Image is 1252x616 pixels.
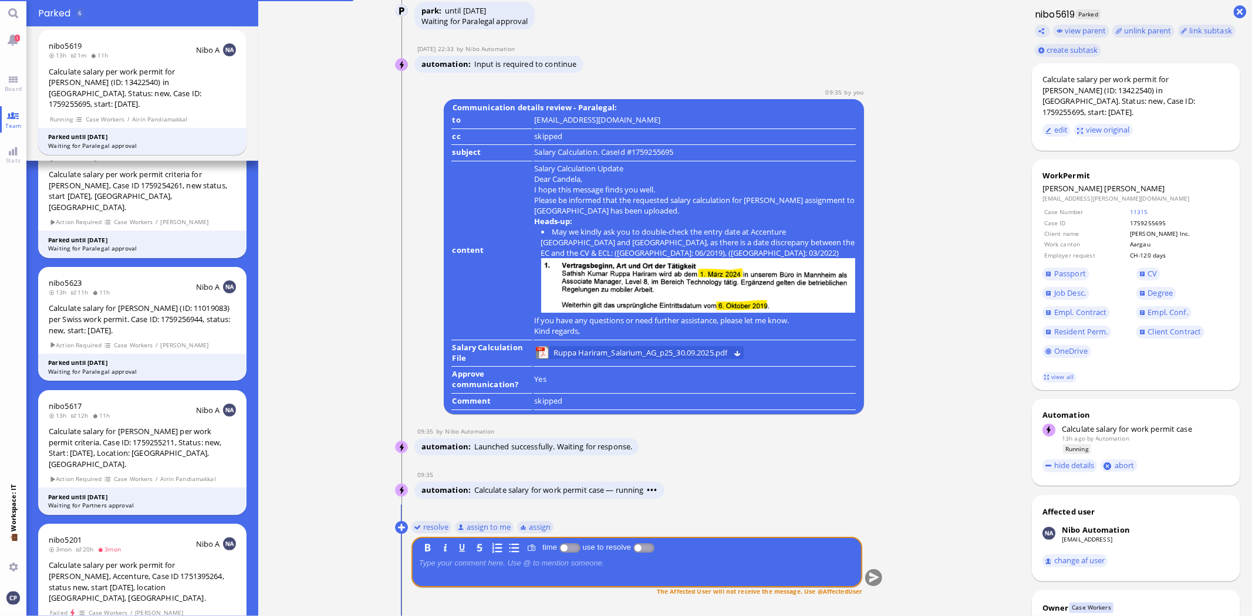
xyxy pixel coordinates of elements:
[2,121,25,130] span: Team
[421,541,434,554] button: B
[534,315,855,326] p: If you have any questions or need further assistance, please let me know.
[1130,208,1148,216] a: 11315
[49,401,82,411] a: nibo5617
[1042,409,1230,420] div: Automation
[534,216,572,226] strong: Heads-up:
[1042,287,1089,300] a: Job Desc.
[49,426,236,469] div: Calculate salary for [PERSON_NAME] per work permit criteria. Case ID: 1759255211, Status: new, St...
[1062,535,1112,543] a: [EMAIL_ADDRESS]
[196,405,220,415] span: Nibo A
[1101,459,1138,472] button: abort
[1148,307,1188,317] span: Empl. Conf.
[9,532,18,558] span: 💼 Workspace: IT
[48,236,237,245] div: Parked until [DATE]
[3,156,23,164] span: Stats
[223,43,236,56] img: NA
[1062,434,1085,442] span: 13h ago
[1136,326,1205,339] a: Client Contract
[1136,287,1176,300] a: Degree
[113,217,153,227] span: Case Workers
[559,543,581,551] p-inputswitch: Log time spent
[396,59,409,72] img: Nibo Automation
[534,114,660,125] runbook-parameter-view: [EMAIL_ADDRESS][DOMAIN_NAME]
[456,541,469,554] button: U
[92,154,114,163] span: 11h
[132,114,188,124] span: Airin Pandiamakkal
[1042,459,1098,472] button: hide details
[1053,25,1109,38] button: view parent
[534,395,562,406] span: skipped
[534,163,623,174] div: Salary Calculation Update
[451,341,532,367] td: Salary Calculation File
[127,114,130,124] span: /
[113,474,153,484] span: Case Workers
[1042,554,1108,567] button: change af user
[76,545,97,553] span: 20h
[48,493,237,502] div: Parked until [DATE]
[1148,326,1202,337] span: Client Contract
[465,45,515,53] span: automation@nibo.ai
[2,84,25,93] span: Board
[6,591,19,604] img: You
[1044,239,1128,249] td: Work canton
[581,543,633,551] label: use to resolve
[49,114,73,124] span: Running
[1136,268,1161,280] a: CV
[463,5,487,16] span: [DATE]
[48,244,237,253] div: Waiting for Paralegal approval
[70,51,90,59] span: 1m
[1054,268,1086,279] span: Passport
[541,258,856,313] img: lf8Df6pxTwH8H3wAAAAASUVORK5CYII=
[49,545,76,553] span: 3mon
[223,280,236,293] img: NA
[1129,251,1229,260] td: CH-120 days
[49,40,82,51] a: nibo5619
[826,88,845,96] span: 09:35
[1054,326,1108,337] span: Resident Perm.
[49,534,82,545] span: nibo5201
[155,474,158,484] span: /
[1042,194,1230,202] dd: [EMAIL_ADDRESS][PERSON_NAME][DOMAIN_NAME]
[196,45,220,55] span: Nibo A
[155,340,158,350] span: /
[48,133,237,141] div: Parked until [DATE]
[48,358,237,367] div: Parked until [DATE]
[650,485,654,495] span: •
[1062,424,1230,434] div: Calculate salary for work permit case
[49,51,70,59] span: 13h
[78,9,82,17] span: 6
[155,217,158,227] span: /
[445,5,461,16] span: until
[541,226,856,315] li: May we kindly ask you to double-check the entry date at Accenture [GEOGRAPHIC_DATA] and [GEOGRAPH...
[1063,444,1092,454] span: Running
[1035,25,1050,38] button: Copy ticket nibo5619 link to clipboard
[541,543,560,551] label: time
[436,427,446,435] span: by
[396,5,409,18] img: Automation
[534,184,855,216] p: I hope this message finds you well. Please be informed that the requested salary calculation for ...
[1032,8,1075,21] h1: nibo5619
[534,374,546,384] span: Yes
[1042,345,1091,358] a: OneDrive
[49,340,102,350] span: Action Required
[853,88,863,96] span: claudia.plueer@bluelakelegal.com
[551,346,730,359] a: View Ruppa Hariram_Salarium_AG_p25_30.09.2025.pdf
[49,474,102,484] span: Action Required
[1042,603,1069,613] div: Owner
[223,404,236,417] img: NA
[15,35,20,42] span: 1
[1042,268,1089,280] a: Passport
[223,537,236,550] img: NA
[1112,25,1175,38] button: unlink parent
[1074,124,1133,137] button: view original
[421,16,528,26] div: Waiting for Paralegal approval
[1035,44,1101,57] button: create subtask
[534,131,562,141] span: skipped
[633,543,654,551] p-inputswitch: use to resolve
[160,340,209,350] span: [PERSON_NAME]
[647,485,650,495] span: •
[70,154,92,163] span: 11h
[1054,287,1086,298] span: Job Desc.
